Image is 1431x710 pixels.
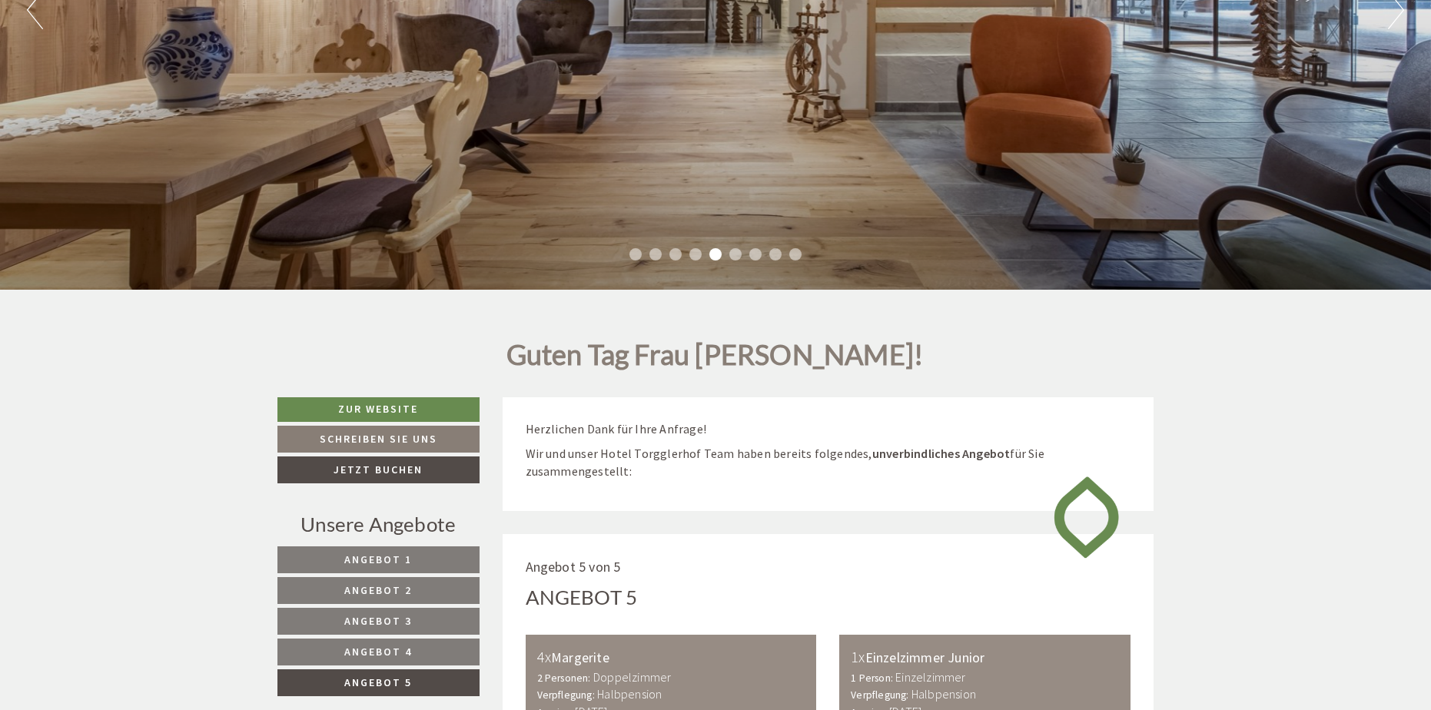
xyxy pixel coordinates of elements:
div: Margerite [537,646,805,669]
small: 10:29 [24,75,244,86]
div: [DATE] [274,12,330,38]
small: 2 Personen: [537,672,591,685]
div: Unsere Angebote [277,510,480,539]
small: Verpflegung: [537,688,595,702]
a: Schreiben Sie uns [277,426,480,453]
small: Verpflegung: [851,688,908,702]
h1: Guten Tag Frau [PERSON_NAME]! [506,340,924,378]
b: Einzelzimmer [895,669,965,685]
span: Angebot 5 von 5 [526,558,621,576]
small: 1 Person: [851,672,893,685]
div: Einzelzimmer Junior [851,646,1119,669]
p: Herzlichen Dank für Ihre Anfrage! [526,420,1131,438]
span: Angebot 2 [344,583,412,597]
a: Zur Website [277,397,480,422]
strong: unverbindliches Angebot [872,446,1011,461]
span: Angebot 4 [344,645,412,659]
div: Guten Tag, wie können wir Ihnen helfen? [12,42,251,89]
b: Doppelzimmer [593,669,671,685]
b: Halbpension [911,686,976,702]
p: Wir und unser Hotel Torgglerhof Team haben bereits folgendes, für Sie zusammengestellt: [526,445,1131,480]
b: 4x [537,647,551,666]
span: Angebot 1 [344,552,412,566]
div: [GEOGRAPHIC_DATA] [24,45,244,58]
img: image [1042,463,1131,572]
a: Jetzt buchen [277,456,480,483]
b: 1x [851,647,865,666]
span: Angebot 3 [344,614,412,628]
div: Angebot 5 [526,583,638,612]
button: Senden [513,405,606,432]
b: Halbpension [597,686,662,702]
span: Angebot 5 [344,675,412,689]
